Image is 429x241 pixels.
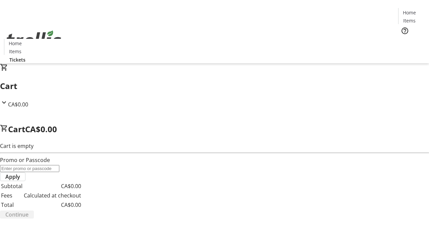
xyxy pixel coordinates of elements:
[4,56,31,63] a: Tickets
[8,101,28,108] span: CA$0.00
[404,39,420,46] span: Tickets
[4,23,64,57] img: Orient E2E Organization TZ0e4Lxq4E's Logo
[403,9,416,16] span: Home
[23,191,81,200] td: Calculated at checkout
[5,173,20,181] span: Apply
[4,48,26,55] a: Items
[399,9,420,16] a: Home
[23,182,81,190] td: CA$0.00
[1,182,23,190] td: Subtotal
[25,124,57,135] span: CA$0.00
[398,39,425,46] a: Tickets
[9,56,25,63] span: Tickets
[9,48,21,55] span: Items
[399,17,420,24] a: Items
[1,200,23,209] td: Total
[9,40,22,47] span: Home
[23,200,81,209] td: CA$0.00
[1,191,23,200] td: Fees
[398,24,412,37] button: Help
[403,17,416,24] span: Items
[4,40,26,47] a: Home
